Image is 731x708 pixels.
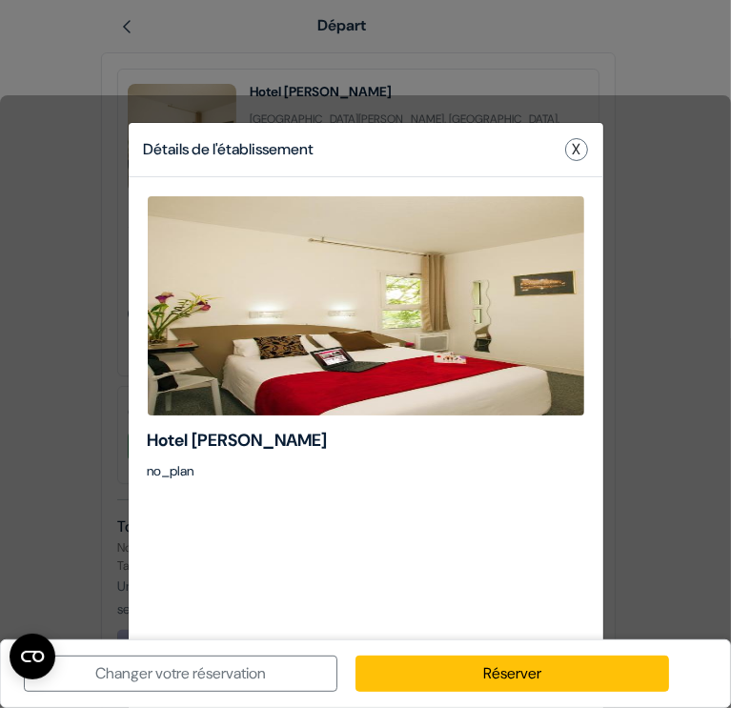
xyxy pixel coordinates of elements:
p: no_plan [148,461,584,481]
a: Changer votre réservation [24,656,337,692]
h4: Détails de l'établissement [144,140,315,158]
button: Ouvrir le widget CMP [10,634,55,679]
button: X [565,138,588,161]
h4: Hotel [PERSON_NAME] [148,431,584,452]
a: Réserver [355,656,669,692]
